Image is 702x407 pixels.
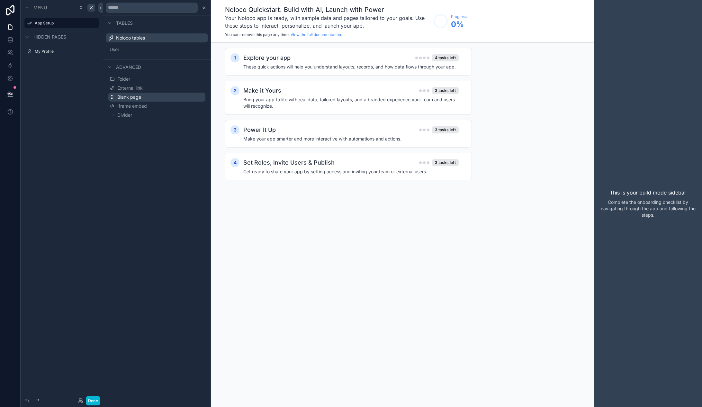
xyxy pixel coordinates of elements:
[291,32,342,37] a: View the full documentation.
[110,46,119,53] span: User
[116,20,133,26] span: Tables
[108,111,205,120] button: Divider
[117,94,141,100] span: Blank page
[108,84,205,93] button: External link
[86,396,100,405] button: Done
[225,32,290,37] span: You can remove this page any time.
[117,76,130,82] span: Folder
[33,34,66,40] span: Hidden pages
[108,75,205,84] button: Folder
[225,14,430,30] h3: Your Noloco app is ready, with sample data and pages tailored to your goals. Use these steps to i...
[35,49,98,54] label: My Profile
[599,199,697,218] p: Complete the onboarding checklist by navigating through the app and following the steps.
[610,189,686,196] p: This is your build mode sidebar
[451,14,467,19] span: Progress
[33,5,47,11] span: Menu
[117,85,143,91] span: External link
[116,35,145,41] span: Noloco tables
[108,45,205,54] button: User
[117,112,132,118] span: Divider
[117,103,147,109] span: Iframe embed
[225,5,430,14] h1: Noloco Quickstart: Build with AI, Launch with Power
[108,93,205,102] button: Blank page
[451,19,467,30] span: 0 %
[35,21,95,26] label: App Setup
[108,102,205,111] button: Iframe embed
[116,64,141,70] span: Advanced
